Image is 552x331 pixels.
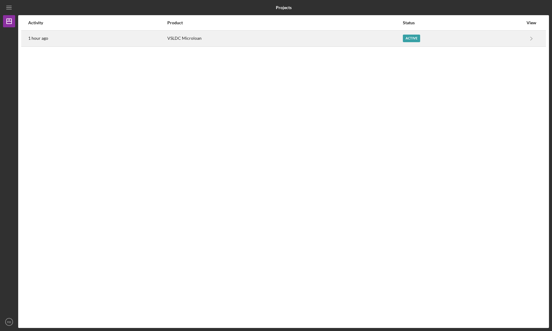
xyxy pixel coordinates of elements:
[28,36,48,41] time: 2025-09-05 22:02
[403,35,420,42] div: Active
[276,5,292,10] b: Projects
[3,316,15,328] button: RB
[403,20,523,25] div: Status
[167,31,402,46] div: VSLDC Microloan
[524,20,539,25] div: View
[167,20,402,25] div: Product
[7,320,11,324] text: RB
[28,20,167,25] div: Activity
